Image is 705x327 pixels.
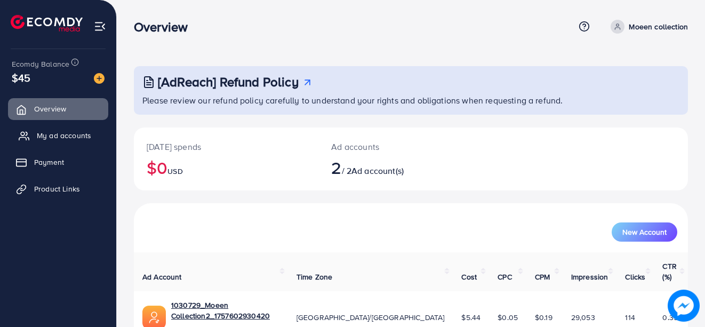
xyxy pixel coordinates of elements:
a: My ad accounts [8,125,108,146]
span: Ad Account [142,272,182,282]
h2: / 2 [331,157,444,178]
span: $0.19 [535,312,552,323]
p: Ad accounts [331,140,444,153]
span: Cost [461,272,477,282]
a: Product Links [8,178,108,200]
span: Time Zone [297,272,332,282]
span: $5.44 [461,312,480,323]
img: image [668,290,700,322]
span: USD [167,166,182,177]
button: New Account [612,222,677,242]
span: $0.05 [498,312,518,323]
img: logo [11,15,83,31]
h3: [AdReach] Refund Policy [158,74,299,90]
span: 114 [625,312,635,323]
span: Ad account(s) [351,165,404,177]
span: CPC [498,272,511,282]
span: 2 [331,155,341,180]
a: Payment [8,151,108,173]
a: Moeen collection [606,20,688,34]
span: New Account [622,228,667,236]
span: Clicks [625,272,645,282]
a: 1030729_Moeen Collection2_1757602930420 [171,300,279,322]
p: [DATE] spends [147,140,306,153]
span: Payment [34,157,64,168]
span: 0.39 [662,312,678,323]
p: Please review our refund policy carefully to understand your rights and obligations when requesti... [142,94,682,107]
a: Overview [8,98,108,119]
span: Product Links [34,184,80,194]
span: Ecomdy Balance [12,59,69,69]
img: menu [94,20,106,33]
span: [GEOGRAPHIC_DATA]/[GEOGRAPHIC_DATA] [297,312,445,323]
span: CTR (%) [662,261,676,282]
span: $45 [12,70,30,85]
h2: $0 [147,157,306,178]
h3: Overview [134,19,196,35]
p: Moeen collection [629,20,688,33]
span: 29,053 [571,312,595,323]
span: CPM [535,272,550,282]
span: Impression [571,272,608,282]
span: Overview [34,103,66,114]
img: image [94,73,105,84]
span: My ad accounts [37,130,91,141]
